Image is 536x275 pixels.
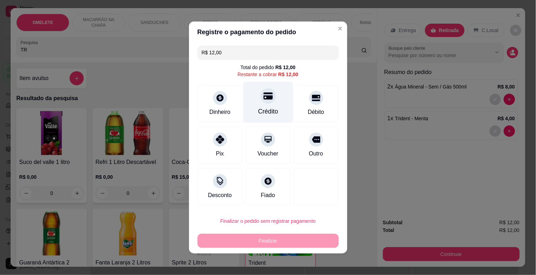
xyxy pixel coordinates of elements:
[335,23,346,34] button: Close
[276,64,296,71] div: R$ 12,00
[210,108,231,116] div: Dinheiro
[258,107,278,116] div: Crédito
[308,108,324,116] div: Débito
[216,149,224,158] div: Pix
[258,149,278,158] div: Voucher
[202,45,335,60] input: Ex.: hambúrguer de cordeiro
[278,71,299,78] div: R$ 12,00
[237,71,298,78] div: Restante a cobrar
[189,22,347,43] header: Registre o pagamento do pedido
[241,64,296,71] div: Total do pedido
[208,191,232,200] div: Desconto
[261,191,275,200] div: Fiado
[309,149,323,158] div: Outro
[198,214,339,228] button: Finalizar o pedido sem registrar pagamento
